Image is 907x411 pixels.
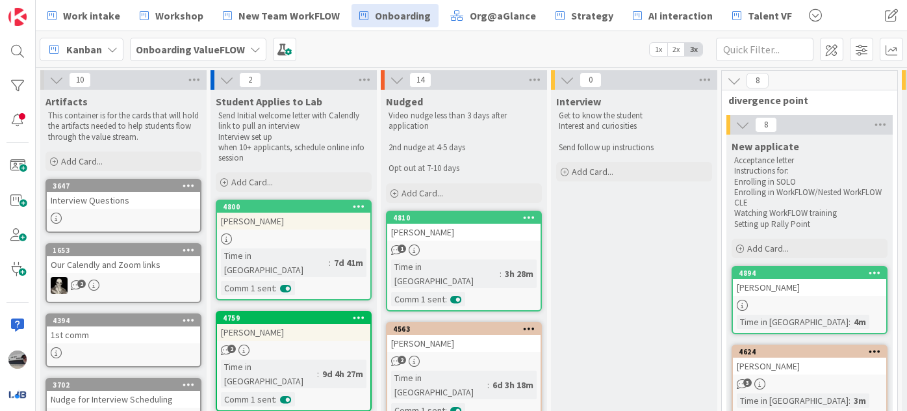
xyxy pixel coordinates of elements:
div: 4394 [47,315,200,326]
a: Work intake [40,4,128,27]
div: Our Calendly and Zoom links [47,256,200,273]
a: Org@aGlance [442,4,544,27]
div: 1653 [53,246,200,255]
img: jB [8,351,27,369]
a: Onboarding [351,4,439,27]
span: : [849,393,850,408]
span: 0 [580,72,602,88]
div: 3702Nudge for Interview Scheduling [47,379,200,408]
div: Time in [GEOGRAPHIC_DATA] [391,259,500,288]
a: Talent VF [724,4,800,27]
span: : [275,281,277,295]
div: Time in [GEOGRAPHIC_DATA] [221,248,329,277]
p: when 10+ applicants, schedule online info session [218,142,369,164]
span: Add Card... [402,187,443,199]
span: AI interaction [648,8,713,23]
span: 8 [755,117,777,133]
div: Comm 1 sent [221,281,275,295]
span: Onboarding [375,8,431,23]
span: 2 [239,72,261,88]
div: 4563 [387,323,541,335]
div: 4894 [733,267,886,279]
div: 4810[PERSON_NAME] [387,212,541,241]
img: avatar [8,385,27,403]
div: 4m [850,315,869,329]
p: Instructions for: [734,166,885,176]
div: Time in [GEOGRAPHIC_DATA] [391,371,487,399]
a: New Team WorkFLOW [215,4,348,27]
a: Strategy [548,4,621,27]
div: 6d 3h 18m [489,378,537,392]
div: 4894[PERSON_NAME] [733,267,886,296]
div: 3702 [53,380,200,390]
span: : [275,392,277,406]
span: : [317,367,319,381]
div: WS [47,277,200,294]
span: Workshop [155,8,203,23]
span: 2 [77,280,86,288]
span: 2 [398,356,406,364]
span: Interview [556,95,601,108]
div: Interview Questions [47,192,200,209]
div: 4563[PERSON_NAME] [387,323,541,352]
span: Student Applies to Lab [216,95,322,108]
b: Onboarding ValueFLOW [136,43,245,56]
input: Quick Filter... [716,38,813,61]
p: Interview set up [218,132,369,142]
a: 4894[PERSON_NAME]Time in [GEOGRAPHIC_DATA]:4m [732,266,888,334]
div: 4624[PERSON_NAME] [733,346,886,375]
span: Work intake [63,8,120,23]
p: Enrolling in WorkFLOW/Nested WorkFLOW CLE [734,187,885,209]
span: divergence point [728,94,881,107]
p: Interest and curiosities [559,121,709,131]
span: Strategy [571,8,613,23]
div: 4563 [393,325,541,334]
span: 14 [409,72,431,88]
div: 4800[PERSON_NAME] [217,201,370,230]
img: WS [51,277,68,294]
div: 7d 41m [331,256,366,270]
img: Visit kanbanzone.com [8,8,27,26]
span: : [500,267,502,281]
a: AI interaction [625,4,721,27]
span: : [487,378,489,392]
p: Get to know the student [559,111,709,121]
div: 3647 [47,180,200,192]
span: Kanban [66,42,102,57]
div: 4800 [223,202,370,211]
div: [PERSON_NAME] [387,335,541,352]
div: Time in [GEOGRAPHIC_DATA] [737,315,849,329]
div: 4810 [387,212,541,224]
div: Time in [GEOGRAPHIC_DATA] [737,393,849,408]
a: 4810[PERSON_NAME]Time in [GEOGRAPHIC_DATA]:3h 28mComm 1 sent: [386,211,542,312]
div: [PERSON_NAME] [387,224,541,241]
span: 1 [398,245,406,253]
div: 4800 [217,201,370,213]
p: Video nudge less than 3 days after application [389,111,539,132]
span: : [329,256,331,270]
span: 3 [743,378,752,387]
span: New Team WorkFLOW [238,8,340,23]
div: 4759 [217,312,370,324]
div: Time in [GEOGRAPHIC_DATA] [221,360,317,388]
div: 4759 [223,313,370,323]
div: 3h 28m [502,267,537,281]
span: 1x [650,43,667,56]
span: : [445,292,447,306]
div: 3702 [47,379,200,391]
div: 3647 [53,181,200,191]
p: Opt out at 7-10 days [389,163,539,174]
span: Nudged [386,95,423,108]
div: 4624 [733,346,886,358]
div: 1653Our Calendly and Zoom links [47,245,200,273]
span: Talent VF [748,8,792,23]
div: Comm 1 sent [221,392,275,406]
p: Send Initial welcome letter with Calendly link to pull an interview [218,111,369,132]
div: 4394 [53,316,200,325]
a: 3647Interview Questions [45,179,201,233]
p: This container is for the cards that will hold the artifacts needed to help students flow through... [48,111,199,142]
div: 4810 [393,213,541,222]
p: Watching WorkFLOW training [734,208,885,219]
span: Add Card... [61,155,103,167]
div: [PERSON_NAME] [733,279,886,296]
